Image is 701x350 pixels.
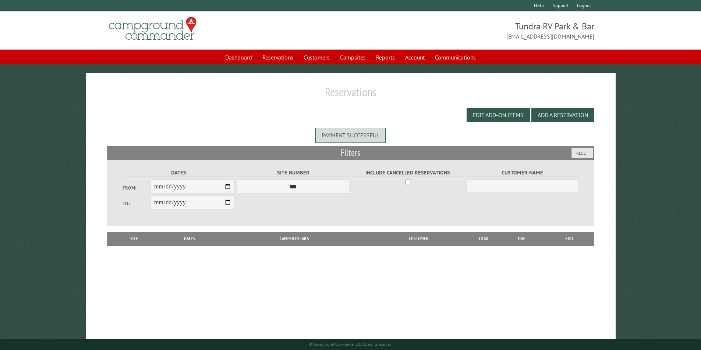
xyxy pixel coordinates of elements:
th: Site [110,232,158,245]
th: Customer [368,232,469,245]
th: Dates [158,232,221,245]
a: Reports [372,50,399,64]
label: From: [123,184,151,191]
h2: Filters [107,146,595,160]
img: Campground Commander [107,14,199,43]
button: Add a Reservation [531,108,594,122]
div: Payment successful [315,128,386,142]
a: Customers [299,50,334,64]
button: Reset [571,148,593,158]
label: Customer Name [466,169,578,177]
a: Account [401,50,429,64]
a: Campsites [336,50,370,64]
a: Reservations [258,50,298,64]
a: Dashboard [221,50,256,64]
span: Tundra RV Park & Bar [EMAIL_ADDRESS][DOMAIN_NAME] [351,20,595,41]
label: Dates [123,169,235,177]
h1: Reservations [107,85,595,105]
small: © Campground Commander LLC. All rights reserved. [309,342,392,347]
th: Due [499,232,545,245]
th: Camper Details [221,232,368,245]
th: Total [469,232,499,245]
th: Edit [545,232,595,245]
a: Communications [431,50,480,64]
label: To: [123,200,151,207]
label: Include Cancelled Reservations [352,169,464,177]
button: Edit Add-on Items [467,108,530,122]
label: Site Number [237,169,349,177]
